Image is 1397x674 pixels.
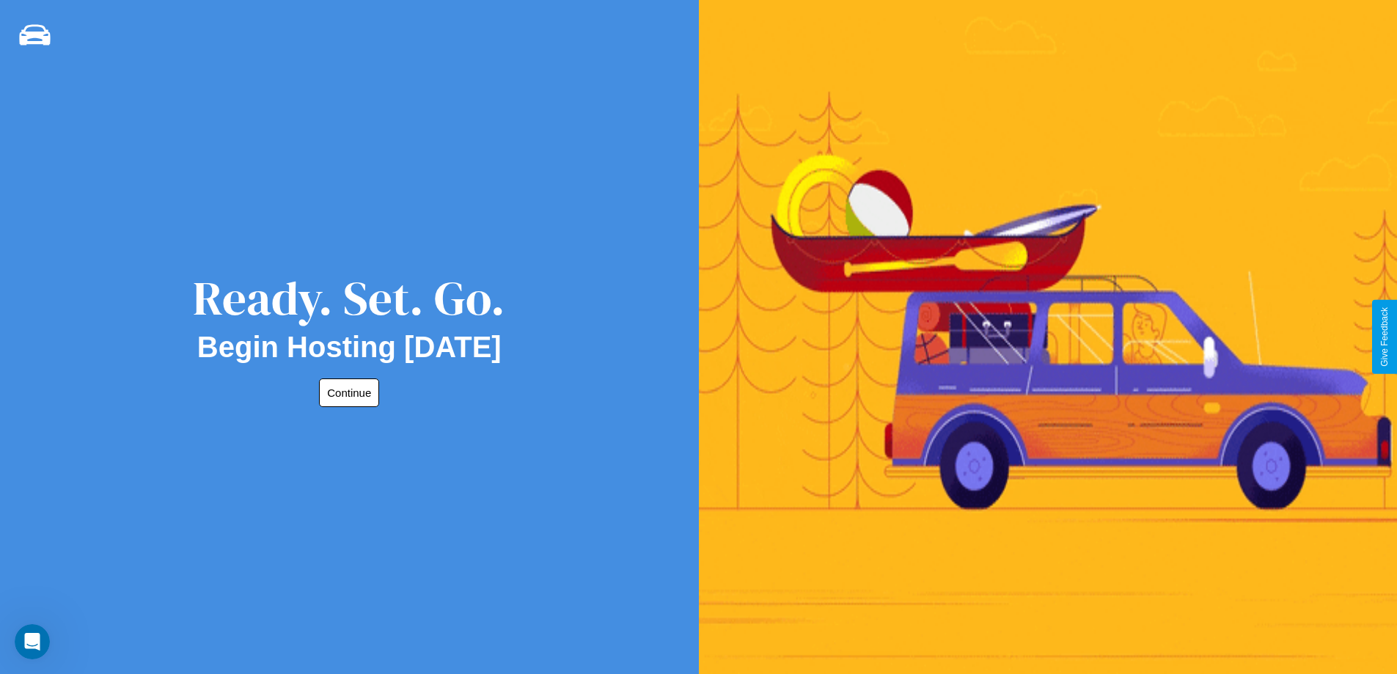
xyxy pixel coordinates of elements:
[319,378,379,407] button: Continue
[1379,307,1390,367] div: Give Feedback
[15,624,50,659] iframe: Intercom live chat
[197,331,502,364] h2: Begin Hosting [DATE]
[193,265,505,331] div: Ready. Set. Go.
